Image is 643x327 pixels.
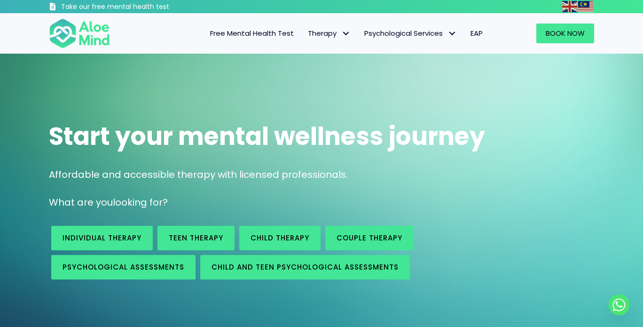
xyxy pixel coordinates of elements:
span: Psychological Services [364,28,456,38]
span: Free Mental Health Test [210,28,294,38]
img: Aloe mind Logo [49,18,110,49]
span: Therapy: submenu [339,27,353,40]
a: Child Therapy [239,226,321,250]
span: EAP [470,28,483,38]
a: Psychological ServicesPsychological Services: submenu [357,24,463,43]
p: Affordable and accessible therapy with licensed professionals. [49,168,594,182]
span: Start your mental wellness journey [49,119,485,153]
a: TherapyTherapy: submenu [301,24,357,43]
a: Teen Therapy [157,226,235,250]
a: Whatsapp [609,295,629,315]
span: Couple therapy [337,233,402,243]
span: looking for? [113,196,168,209]
a: Individual therapy [51,226,153,250]
span: Therapy [308,28,350,38]
span: Individual therapy [63,233,141,243]
a: Malay [578,1,594,12]
span: Book Now [546,28,585,38]
span: What are you [49,196,113,209]
a: Psychological assessments [51,255,196,279]
a: Book Now [536,24,594,43]
img: ms [578,1,593,12]
a: Take our free mental health test [49,2,220,13]
span: Child and Teen Psychological assessments [212,262,399,272]
span: Psychological Services: submenu [445,27,459,40]
span: Child Therapy [251,233,309,243]
span: Teen Therapy [169,233,223,243]
a: Free Mental Health Test [203,24,301,43]
img: en [562,1,577,12]
a: EAP [463,24,490,43]
a: Child and Teen Psychological assessments [200,255,410,279]
nav: Menu [122,24,490,43]
a: English [562,1,578,12]
span: Psychological assessments [63,262,184,272]
h3: Take our free mental health test [61,2,220,12]
a: Couple therapy [325,226,414,250]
